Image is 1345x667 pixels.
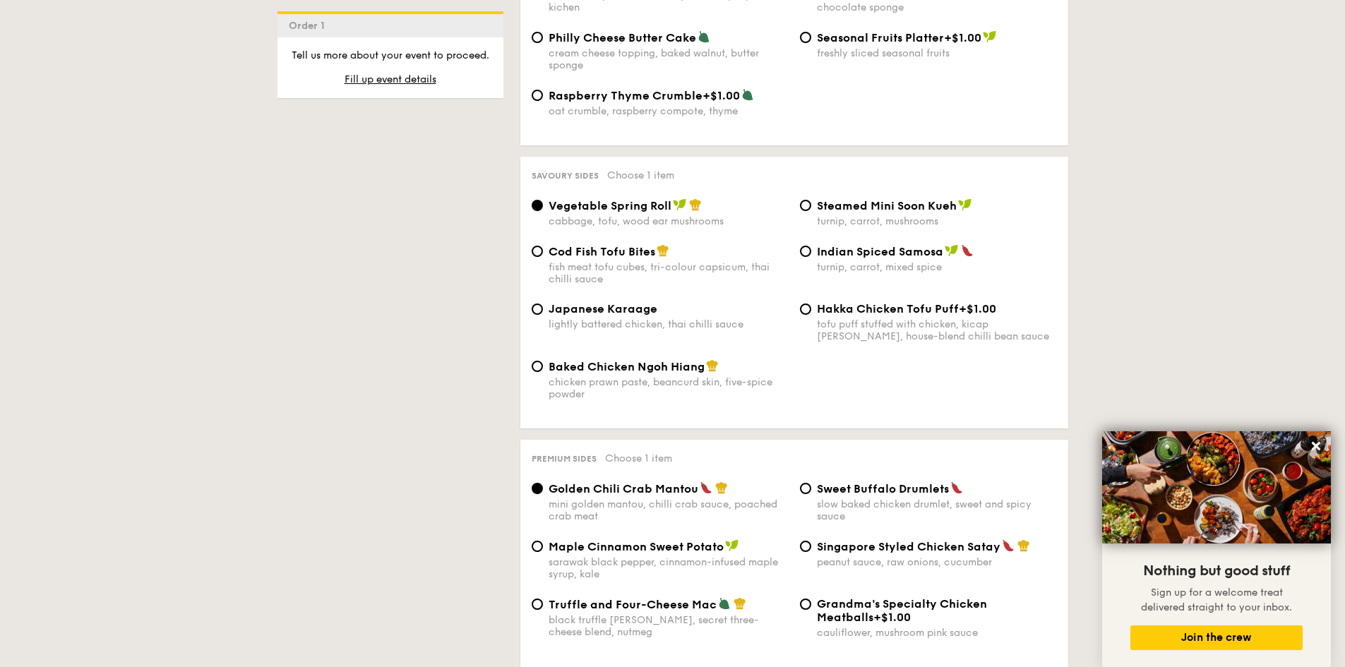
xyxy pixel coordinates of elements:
span: Sign up for a welcome treat delivered straight to your inbox. [1141,587,1292,613]
input: Grandma's Specialty Chicken Meatballs+$1.00cauliflower, mushroom pink sauce [800,599,811,610]
span: Premium sides [532,454,597,464]
img: icon-chef-hat.a58ddaea.svg [706,359,719,372]
img: icon-vegan.f8ff3823.svg [673,198,687,211]
div: peanut sauce, raw onions, cucumber [817,556,1057,568]
input: Hakka Chicken Tofu Puff+$1.00tofu puff stuffed with chicken, kicap [PERSON_NAME], house-blend chi... [800,304,811,315]
span: Choose 1 item [605,452,672,464]
div: cabbage, tofu, wood ear mushrooms [549,215,789,227]
div: freshly sliced seasonal fruits [817,47,1057,59]
span: Cod Fish Tofu Bites [549,245,655,258]
span: Sweet Buffalo Drumlets [817,482,949,495]
span: Raspberry Thyme Crumble [549,89,703,102]
div: slow baked chicken drumlet, sweet and spicy sauce [817,498,1057,522]
div: mini golden mantou, chilli crab sauce, poached crab meat [549,498,789,522]
span: Golden Chili Crab Mantou [549,482,698,495]
span: Philly Cheese Butter Cake [549,31,696,44]
span: +$1.00 [959,302,996,316]
input: Maple Cinnamon Sweet Potatosarawak black pepper, cinnamon-infused maple syrup, kale [532,541,543,552]
input: Japanese Karaagelightly battered chicken, thai chilli sauce [532,304,543,315]
span: Savoury sides [532,171,599,181]
p: Tell us more about your event to proceed. [289,49,492,63]
img: icon-chef-hat.a58ddaea.svg [715,481,728,494]
div: turnip, carrot, mushrooms [817,215,1057,227]
span: Fill up event details [345,73,436,85]
input: Golden Chili Crab Mantoumini golden mantou, chilli crab sauce, poached crab meat [532,483,543,494]
span: +$1.00 [703,89,740,102]
span: Baked Chicken Ngoh Hiang [549,360,705,373]
img: icon-spicy.37a8142b.svg [961,244,974,257]
div: chicken prawn paste, beancurd skin, five-spice powder [549,376,789,400]
img: icon-vegetarian.fe4039eb.svg [741,88,754,101]
div: turnip, carrot, mixed spice [817,261,1057,273]
span: Hakka Chicken Tofu Puff [817,302,959,316]
input: Baked Chicken Ngoh Hiangchicken prawn paste, beancurd skin, five-spice powder [532,361,543,372]
button: Close [1305,435,1327,457]
img: icon-chef-hat.a58ddaea.svg [657,244,669,257]
span: Nothing but good stuff [1143,563,1290,579]
input: Singapore Styled Chicken Sataypeanut sauce, raw onions, cucumber [800,541,811,552]
img: icon-vegan.f8ff3823.svg [958,198,972,211]
img: icon-chef-hat.a58ddaea.svg [689,198,702,211]
input: Steamed Mini Soon Kuehturnip, carrot, mushrooms [800,200,811,211]
span: Truffle and Four-Cheese Mac [549,598,717,611]
span: +$1.00 [873,611,911,624]
span: Vegetable Spring Roll [549,199,671,212]
span: Indian Spiced Samosa [817,245,943,258]
img: icon-vegetarian.fe4039eb.svg [718,597,731,610]
span: Maple Cinnamon Sweet Potato [549,540,724,553]
input: Seasonal Fruits Platter+$1.00freshly sliced seasonal fruits [800,32,811,43]
div: black truffle [PERSON_NAME], secret three-cheese blend, nutmeg [549,614,789,638]
img: icon-spicy.37a8142b.svg [700,481,712,494]
span: Order 1 [289,20,330,32]
div: fish meat tofu cubes, tri-colour capsicum, thai chilli sauce [549,261,789,285]
span: Singapore Styled Chicken Satay [817,540,1000,553]
button: Join the crew [1130,625,1303,650]
div: tofu puff stuffed with chicken, kicap [PERSON_NAME], house-blend chilli bean sauce [817,318,1057,342]
span: Choose 1 item [607,169,674,181]
span: Grandma's Specialty Chicken Meatballs [817,597,987,624]
input: Sweet Buffalo Drumletsslow baked chicken drumlet, sweet and spicy sauce [800,483,811,494]
div: lightly battered chicken, thai chilli sauce [549,318,789,330]
img: icon-vegan.f8ff3823.svg [983,30,997,43]
img: icon-spicy.37a8142b.svg [1002,539,1015,552]
img: icon-spicy.37a8142b.svg [950,481,963,494]
div: cauliflower, mushroom pink sauce [817,627,1057,639]
span: Japanese Karaage [549,302,657,316]
div: oat crumble, raspberry compote, thyme [549,105,789,117]
input: Truffle and Four-Cheese Macblack truffle [PERSON_NAME], secret three-cheese blend, nutmeg [532,599,543,610]
input: Vegetable Spring Rollcabbage, tofu, wood ear mushrooms [532,200,543,211]
span: +$1.00 [944,31,981,44]
input: Philly Cheese Butter Cakecream cheese topping, baked walnut, butter sponge [532,32,543,43]
span: Steamed Mini Soon Kueh [817,199,957,212]
span: Seasonal Fruits Platter [817,31,944,44]
img: icon-vegan.f8ff3823.svg [945,244,959,257]
img: icon-vegetarian.fe4039eb.svg [698,30,710,43]
div: sarawak black pepper, cinnamon-infused maple syrup, kale [549,556,789,580]
input: Raspberry Thyme Crumble+$1.00oat crumble, raspberry compote, thyme [532,90,543,101]
img: icon-chef-hat.a58ddaea.svg [1017,539,1030,552]
input: Cod Fish Tofu Bitesfish meat tofu cubes, tri-colour capsicum, thai chilli sauce [532,246,543,257]
img: icon-vegan.f8ff3823.svg [725,539,739,552]
img: icon-chef-hat.a58ddaea.svg [734,597,746,610]
img: DSC07876-Edit02-Large.jpeg [1102,431,1331,543]
input: Indian Spiced Samosaturnip, carrot, mixed spice [800,246,811,257]
div: cream cheese topping, baked walnut, butter sponge [549,47,789,71]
